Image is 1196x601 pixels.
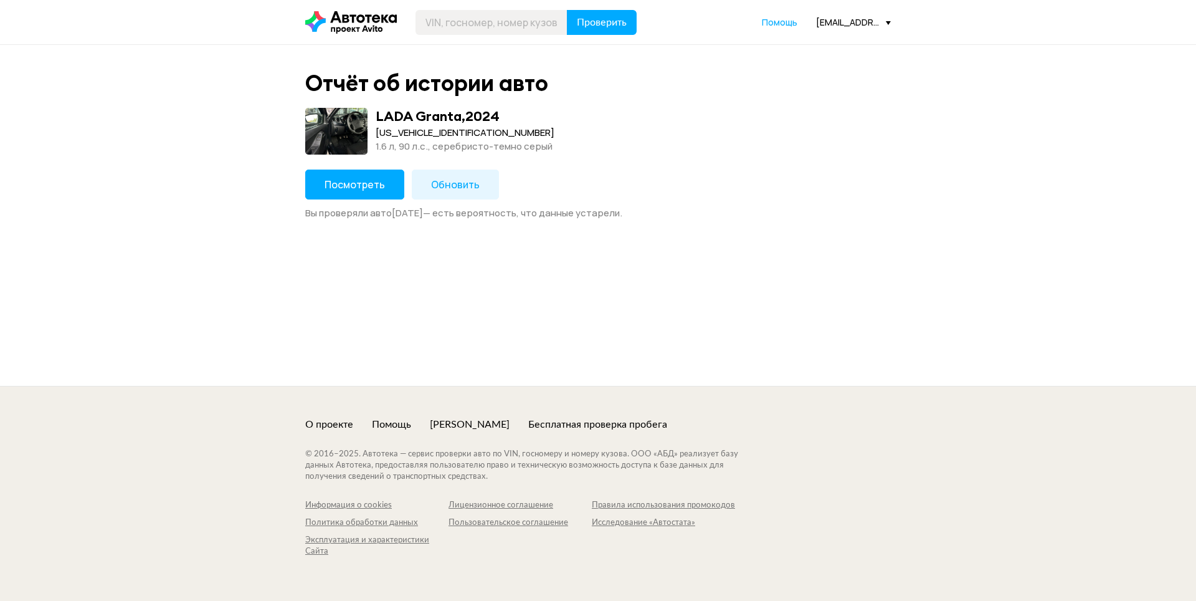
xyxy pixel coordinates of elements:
div: [US_VEHICLE_IDENTIFICATION_NUMBER] [376,126,554,140]
span: Проверить [577,17,627,27]
div: Вы проверяли авто [DATE] — есть вероятность, что данные устарели. [305,207,891,219]
span: Помощь [762,16,797,28]
button: Проверить [567,10,637,35]
span: Посмотреть [325,178,385,191]
div: 1.6 л, 90 л.c., серебристо-темно серый [376,140,554,153]
a: Лицензионное соглашение [448,500,592,511]
div: © 2016– 2025 . Автотека — сервис проверки авто по VIN, госномеру и номеру кузова. ООО «АБД» реали... [305,449,763,483]
a: Правила использования промокодов [592,500,735,511]
a: [PERSON_NAME] [430,418,510,431]
button: Обновить [412,170,499,200]
div: Отчёт об истории авто [305,70,548,97]
a: Помощь [762,16,797,29]
div: LADA Granta , 2024 [376,108,500,124]
a: Бесплатная проверка пробега [528,418,667,431]
a: Политика обработки данных [305,517,448,529]
a: Пользовательское соглашение [448,517,592,529]
div: [EMAIL_ADDRESS][DOMAIN_NAME] [816,16,891,28]
a: Информация о cookies [305,500,448,511]
a: Помощь [372,418,411,431]
a: Эксплуатация и характеристики Сайта [305,535,448,557]
button: Посмотреть [305,170,404,200]
span: Обновить [431,178,480,191]
a: Исследование «Автостата» [592,517,735,529]
input: VIN, госномер, номер кузова [415,10,567,35]
a: О проекте [305,418,353,431]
